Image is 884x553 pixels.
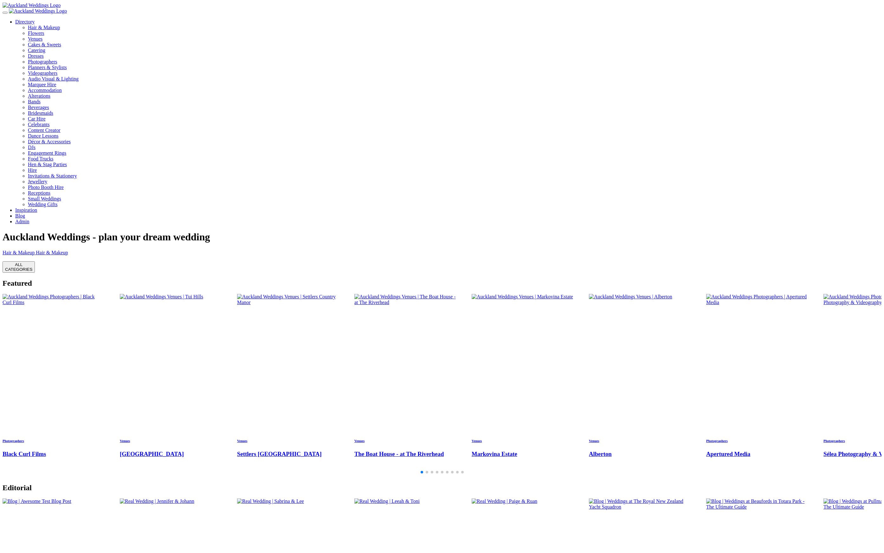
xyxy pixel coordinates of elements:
[28,185,64,190] a: Photo Booth Hire
[237,498,304,504] img: Real Wedding | Sabrina & Lee
[354,439,456,443] h6: Venues
[28,70,881,76] a: Videographers
[120,294,203,300] img: Auckland Weddings Venues | Tui Hills
[237,451,339,458] h3: Settlers [GEOGRAPHIC_DATA]
[3,439,105,443] h6: Photographers
[3,12,8,14] button: Menu
[28,93,50,99] a: Alterations
[237,294,339,478] swiper-slide: 3 / 29
[28,53,881,59] a: Dresses
[472,451,574,458] h3: Markovina Estate
[28,48,881,53] a: Catering
[3,451,105,458] h3: Black Curl Films
[28,162,67,167] a: Hen & Stag Parties
[3,250,881,256] a: Hair & Makeup Hair & Makeup
[472,439,574,443] h6: Venues
[3,294,105,305] img: Auckland Weddings Photographers | Black Curl Films
[589,294,672,300] img: Auckland Weddings Venues | Alberton
[28,110,53,116] a: Bridesmaids
[237,294,339,305] img: Auckland Weddings Venues | Settlers Country Manor
[28,173,77,179] a: Invitations & Stationery
[3,250,881,256] swiper-slide: 1 / 12
[28,59,881,65] a: Photographers
[28,179,47,184] a: Jewellery
[354,294,456,305] img: Auckland Weddings Venues | The Boat House - at The Riverhead
[28,127,61,133] a: Content Creator
[472,294,574,458] a: Auckland Weddings Venues | Markovina Estate Venues Markovina Estate
[28,156,53,161] a: Food Trucks
[28,116,46,121] a: Car Hire
[3,294,105,458] a: Auckland Weddings Photographers | Black Curl Films Photographers Black Curl Films
[28,42,881,48] a: Cakes & Sweets
[28,65,881,70] a: Planners & Stylists
[28,76,881,82] a: Audio Visual & Lighting
[3,279,881,288] h2: Featured
[706,439,808,443] h6: Photographers
[237,294,339,458] a: Auckland Weddings Venues | Settlers Country Manor Venues Settlers [GEOGRAPHIC_DATA]
[36,250,68,255] span: Hair & Makeup
[354,294,456,478] swiper-slide: 4 / 29
[28,196,61,201] a: Small Weddings
[28,139,71,144] a: Décor & Accessories
[28,36,881,42] a: Venues
[237,439,339,443] h6: Venues
[28,190,50,196] a: Receptions
[5,262,32,272] div: ALL CATEGORIES
[3,261,35,273] button: ALLCATEGORIES
[28,25,881,30] a: Hair & Makeup
[120,294,222,458] a: Auckland Weddings Venues | Tui Hills Venues [GEOGRAPHIC_DATA]
[15,219,29,224] a: Admin
[354,498,420,504] img: Real Wedding | Leeah & Toni
[15,207,37,213] a: Inspiration
[28,99,41,104] a: Bands
[3,484,881,492] h2: Editorial
[3,294,105,478] swiper-slide: 1 / 29
[120,439,222,443] h6: Venues
[589,294,691,478] swiper-slide: 6 / 29
[120,498,194,504] img: Real Wedding | Jennifer & Johann
[120,451,222,458] h3: [GEOGRAPHIC_DATA]
[28,30,881,36] a: Flowers
[706,498,808,510] img: Blog | Weddings at Beaufords in Totara Park - The Ultimate Guide
[3,231,881,243] h1: Auckland Weddings - plan your dream wedding
[589,294,691,458] a: Auckland Weddings Venues | Alberton Venues Alberton
[15,19,35,24] a: Directory
[354,451,456,458] h3: The Boat House - at The Riverhead
[28,105,49,110] a: Beverages
[120,294,222,478] swiper-slide: 2 / 29
[706,294,808,458] a: Auckland Weddings Photographers | Apertured Media Photographers Apertured Media
[589,439,691,443] h6: Venues
[15,213,25,218] a: Blog
[28,122,49,127] a: Celebrants
[354,294,456,458] a: Auckland Weddings Venues | The Boat House - at The Riverhead Venues The Boat House - at The River...
[28,150,66,156] a: Engagement Rings
[9,8,67,14] img: Auckland Weddings Logo
[472,294,573,300] img: Auckland Weddings Venues | Markovina Estate
[589,451,691,458] h3: Alberton
[706,294,808,305] img: Auckland Weddings Photographers | Apertured Media
[28,167,37,173] a: Hire
[589,498,691,510] img: Blog | Weddings at The Royal New Zealand Yacht Squadron
[3,3,61,8] img: Auckland Weddings Logo
[706,451,808,458] h3: Apertured Media
[28,88,62,93] a: Accommodation
[472,294,574,478] swiper-slide: 5 / 29
[28,145,35,150] a: DJs
[472,498,537,504] img: Real Wedding | Paige & Ruan
[28,82,881,88] a: Marquee Hire
[3,498,71,504] img: Blog | Awesome Test Blog Post
[28,202,57,207] a: Wedding Gifts
[28,133,58,139] a: Dance Lessons
[3,250,35,255] span: Hair & Makeup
